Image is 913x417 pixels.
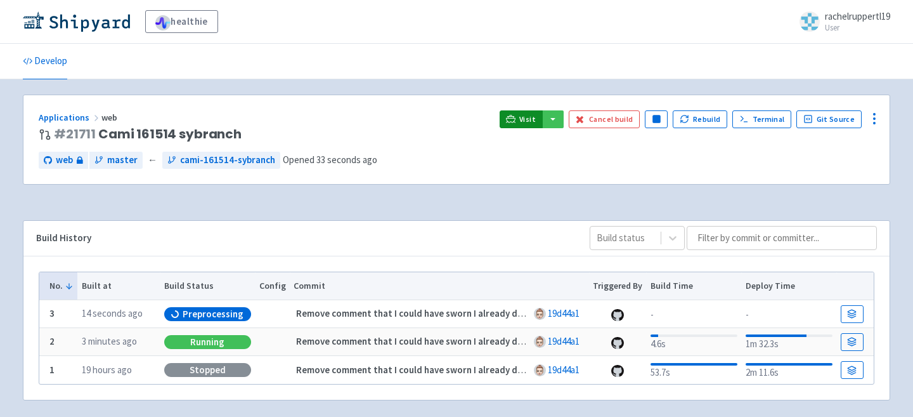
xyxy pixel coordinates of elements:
[746,361,832,380] div: 2m 11.6s
[162,152,280,169] a: cami-161514-sybranch
[49,307,55,319] b: 3
[841,333,864,351] a: Build Details
[148,153,157,168] span: ←
[841,305,864,323] a: Build Details
[645,110,668,128] button: Pause
[519,114,536,124] span: Visit
[36,231,569,246] div: Build History
[39,152,88,169] a: web
[500,110,543,128] a: Visit
[796,110,862,128] a: Git Source
[290,272,589,300] th: Commit
[49,279,74,293] button: No.
[296,364,545,376] strong: Remove comment that I could have sworn I already deleted
[101,112,119,123] span: web
[164,363,251,377] div: Stopped
[792,11,890,32] a: rachelruppertl19 User
[687,226,877,250] input: Filter by commit or committer...
[49,335,55,347] b: 2
[673,110,727,128] button: Rebuild
[651,361,737,380] div: 53.7s
[651,332,737,352] div: 4.6s
[160,272,255,300] th: Build Status
[145,10,218,33] a: healthie
[646,272,741,300] th: Build Time
[89,152,143,169] a: master
[23,44,67,79] a: Develop
[296,307,545,319] strong: Remove comment that I could have sworn I already deleted
[54,127,242,142] span: Cami 161514 sybranch
[255,272,290,300] th: Config
[732,110,791,128] a: Terminal
[39,112,101,123] a: Applications
[651,305,737,322] div: -
[180,153,275,168] span: cami-161514-sybranch
[841,361,864,379] a: Build Details
[746,305,832,322] div: -
[107,153,138,168] span: master
[589,272,647,300] th: Triggered By
[548,364,580,376] a: 19d44a1
[23,11,130,32] img: Shipyard logo
[548,335,580,347] a: 19d44a1
[49,364,55,376] b: 1
[741,272,836,300] th: Deploy Time
[316,154,377,166] time: 33 seconds ago
[746,332,832,352] div: 1m 32.3s
[825,23,890,32] small: User
[82,307,143,319] time: 14 seconds ago
[82,335,137,347] time: 3 minutes ago
[77,272,160,300] th: Built at
[548,307,580,319] a: 19d44a1
[569,110,640,128] button: Cancel build
[825,10,890,22] span: rachelruppertl19
[183,308,243,321] span: Preprocessing
[296,335,545,347] strong: Remove comment that I could have sworn I already deleted
[54,125,96,143] a: #21711
[56,153,73,168] span: web
[283,154,377,166] span: Opened
[164,335,251,349] div: Running
[82,364,132,376] time: 19 hours ago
